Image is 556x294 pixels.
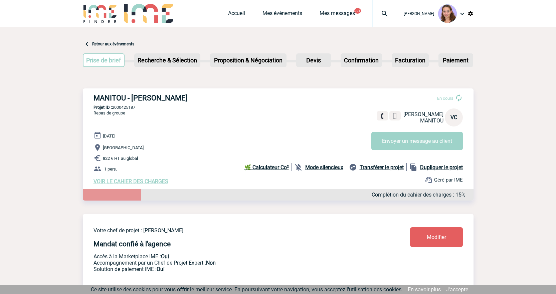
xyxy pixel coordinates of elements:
span: [DATE] [103,133,115,138]
h3: MANITOU - [PERSON_NAME] [94,94,294,102]
a: En savoir plus [408,286,441,293]
p: Conformité aux process achat client, Prise en charge de la facturation, Mutualisation de plusieur... [94,266,371,272]
p: Paiement [439,54,473,66]
p: Confirmation [341,54,381,66]
a: Retour aux événements [92,42,134,46]
a: Mes messages [320,10,355,19]
span: [PERSON_NAME] [404,11,434,16]
a: VOIR LE CAHIER DES CHARGES [94,178,168,185]
b: Transférer le projet [360,164,404,171]
p: Devis [297,54,330,66]
b: Dupliquer le projet [420,164,463,171]
a: Mes événements [262,10,302,19]
span: En cours [437,96,453,101]
b: Non [206,260,216,266]
span: Géré par IME [434,177,463,183]
span: Ce site utilise des cookies pour vous offrir le meilleur service. En poursuivant votre navigation... [91,286,403,293]
span: [GEOGRAPHIC_DATA] [103,145,144,150]
a: J'accepte [446,286,468,293]
b: Oui [161,253,169,260]
button: 99+ [354,8,361,14]
p: Facturation [392,54,428,66]
h4: Mandat confié à l'agence [94,240,171,248]
img: portable.png [392,113,398,119]
span: MANITOU [420,117,443,124]
img: IME-Finder [83,4,118,23]
b: Projet ID : [94,105,112,110]
img: fixe.png [379,113,385,119]
p: Prise de brief [83,54,124,66]
button: Envoyer un message au client [371,132,463,150]
b: Mode silencieux [305,164,343,171]
p: Accès à la Marketplace IME : [94,253,371,260]
a: 🌿 Calculateur Co² [244,163,292,171]
a: Accueil [228,10,245,19]
span: VC [450,114,457,120]
span: 1 pers. [104,167,117,172]
img: file_copy-black-24dp.png [409,163,417,171]
span: Repas de groupe [94,110,125,115]
p: Proposition & Négociation [211,54,286,66]
p: 2000425187 [83,105,474,110]
b: 🌿 Calculateur Co² [244,164,289,171]
span: [PERSON_NAME] [403,111,443,117]
img: 101030-1.png [438,4,457,23]
span: 822 € HT au global [103,156,138,161]
span: Modifier [427,234,446,240]
img: support.png [425,176,433,184]
b: Oui [157,266,165,272]
p: Prestation payante [94,260,371,266]
p: Recherche & Sélection [135,54,200,66]
p: Votre chef de projet : [PERSON_NAME] [94,227,371,234]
